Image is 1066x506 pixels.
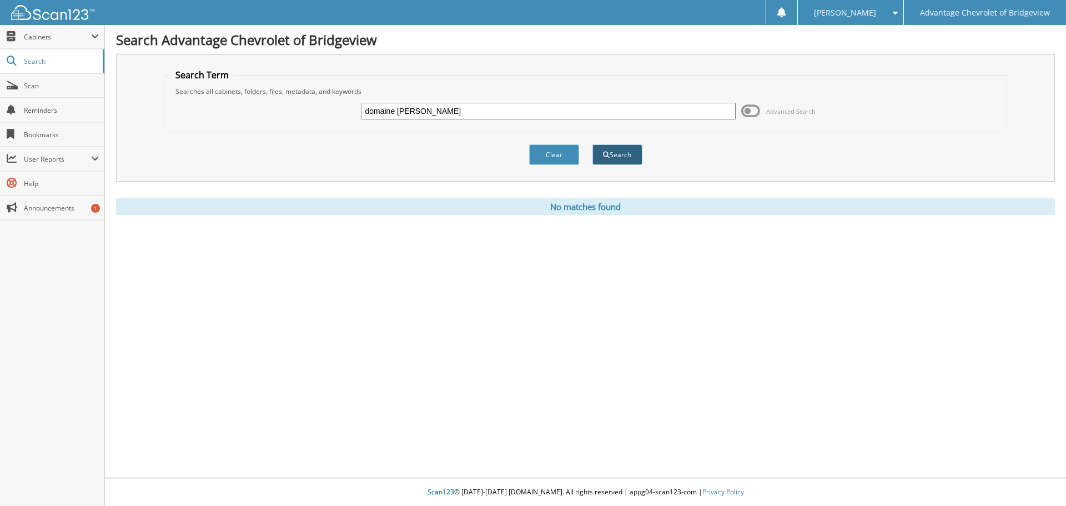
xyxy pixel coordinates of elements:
span: Reminders [24,106,99,115]
div: Searches all cabinets, folders, files, metadata, and keywords [170,87,1002,96]
button: Clear [529,144,579,165]
img: scan123-logo-white.svg [11,5,94,20]
span: Scan123 [428,487,454,497]
span: [PERSON_NAME] [814,9,876,16]
span: Cabinets [24,32,91,42]
span: Scan [24,81,99,91]
a: Privacy Policy [702,487,744,497]
div: No matches found [116,198,1055,215]
legend: Search Term [170,69,234,81]
span: Advantage Chevrolet of Bridgeview [920,9,1050,16]
div: © [DATE]-[DATE] [DOMAIN_NAME]. All rights reserved | appg04-scan123-com | [105,479,1066,506]
span: Help [24,179,99,188]
h1: Search Advantage Chevrolet of Bridgeview [116,31,1055,49]
span: Bookmarks [24,130,99,139]
div: 1 [91,204,100,213]
span: Advanced Search [766,107,816,116]
span: Search [24,57,97,66]
span: Announcements [24,203,99,213]
span: User Reports [24,154,91,164]
button: Search [592,144,642,165]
